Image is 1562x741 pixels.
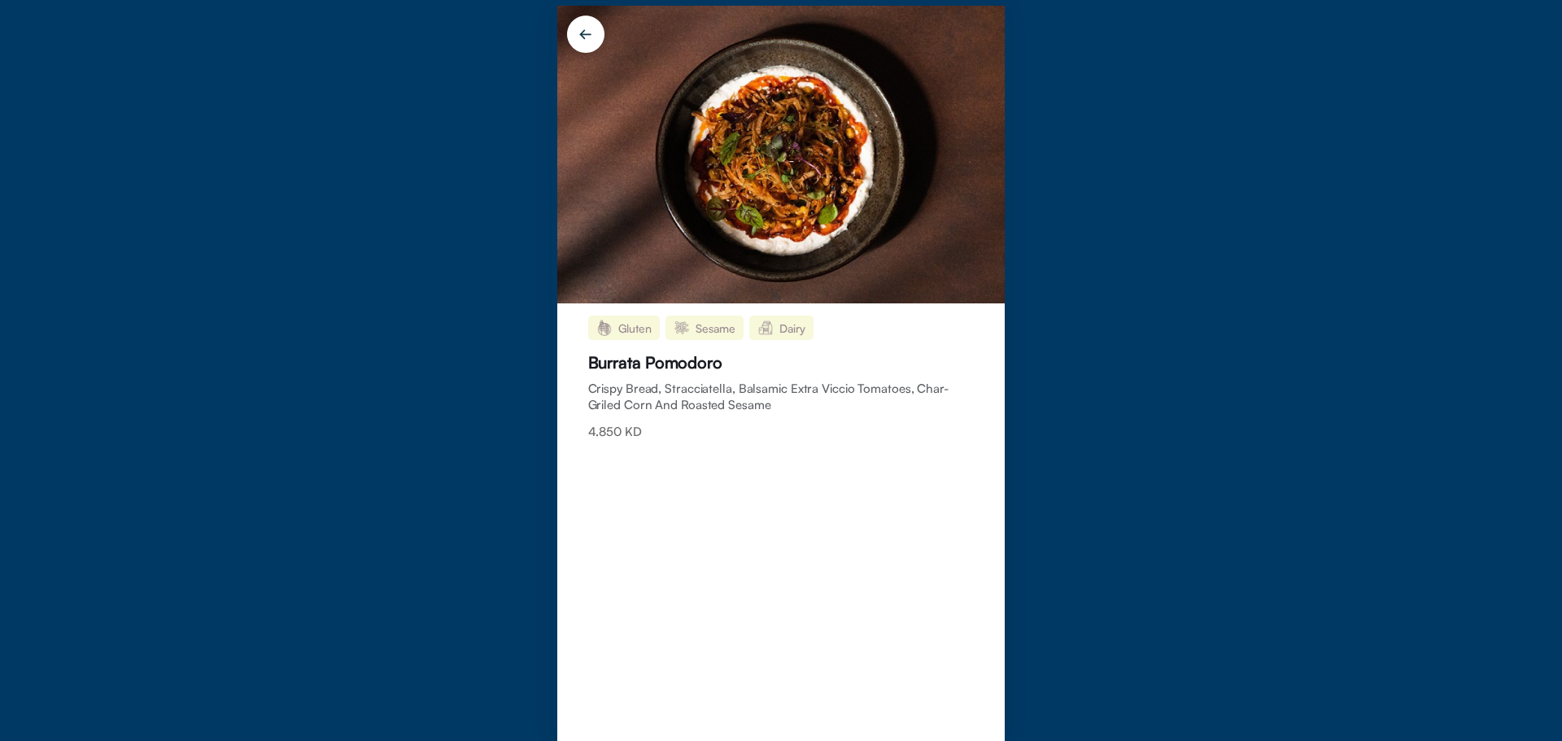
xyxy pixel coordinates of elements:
[779,322,805,334] span: Dairy
[596,320,613,336] img: Gluten.png
[696,322,735,334] span: Sesame
[618,322,652,334] span: Gluten
[674,320,690,336] img: Sesame.png
[588,352,722,373] div: Burrata Pomodoro
[588,424,642,439] span: 4.850 KD
[557,6,1005,303] img: d51080b1~~~buratta%20pomodoro.jpg
[557,9,614,66] img: back%20in%20circle.svg
[757,320,774,336] img: Dairy.png
[588,381,975,413] span: Crispy Bread, Stracciatella, Balsamic Extra Viccio Tomatoes, Char-Griled Corn And Roasted Sesame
